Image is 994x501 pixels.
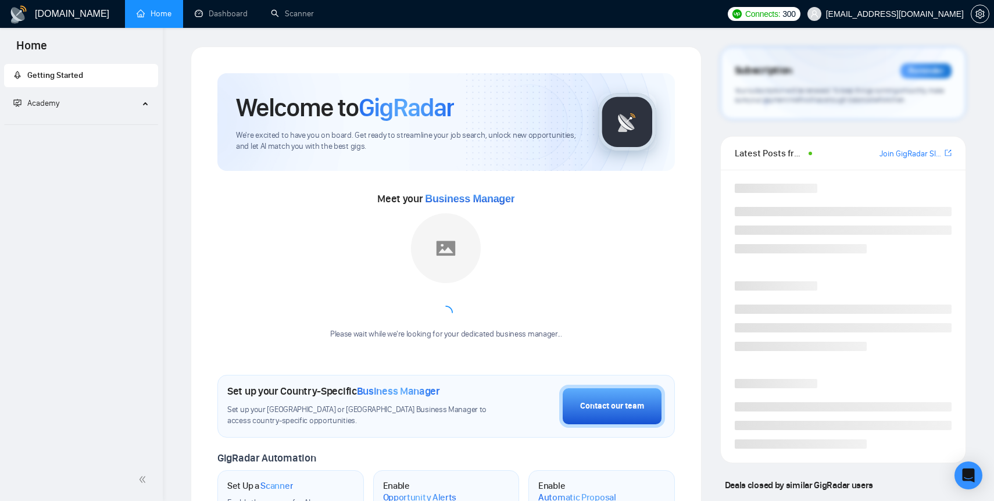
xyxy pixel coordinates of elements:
span: Business Manager [425,193,514,205]
span: rocket [13,71,22,79]
span: fund-projection-screen [13,99,22,107]
span: Meet your [377,192,514,205]
li: Academy Homepage [4,120,158,127]
span: We're excited to have you on board. Get ready to streamline your job search, unlock new opportuni... [236,130,580,152]
a: searchScanner [271,9,314,19]
span: Set up your [GEOGRAPHIC_DATA] or [GEOGRAPHIC_DATA] Business Manager to access country-specific op... [227,405,490,427]
a: Join GigRadar Slack Community [879,148,942,160]
span: Academy [27,98,59,108]
img: placeholder.png [411,213,481,283]
span: Connects: [745,8,780,20]
img: logo [9,5,28,24]
span: 300 [782,8,795,20]
div: Please wait while we're looking for your dedicated business manager... [323,329,569,340]
span: export [945,148,952,158]
span: Subscription [735,61,792,81]
button: Contact our team [559,385,665,428]
span: Academy [13,98,59,108]
div: Contact our team [580,400,644,413]
span: Latest Posts from the GigRadar Community [735,146,805,160]
span: Deals closed by similar GigRadar users [720,475,878,495]
img: gigradar-logo.png [598,93,656,151]
a: setting [971,9,989,19]
span: user [810,10,818,18]
span: setting [971,9,989,19]
span: Your subscription will be renewed. To keep things running smoothly, make sure your payment method... [735,86,944,105]
h1: Set Up a [227,480,293,492]
span: Business Manager [357,385,440,398]
span: GigRadar Automation [217,452,316,464]
button: setting [971,5,989,23]
span: GigRadar [359,92,454,123]
a: dashboardDashboard [195,9,248,19]
h1: Welcome to [236,92,454,123]
h1: Set up your Country-Specific [227,385,440,398]
img: upwork-logo.png [732,9,742,19]
span: Scanner [260,480,293,492]
span: Home [7,37,56,62]
div: Reminder [900,63,952,78]
span: Getting Started [27,70,83,80]
li: Getting Started [4,64,158,87]
a: homeHome [137,9,171,19]
div: Open Intercom Messenger [954,461,982,489]
span: double-left [138,474,150,485]
span: loading [437,303,456,323]
a: export [945,148,952,159]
